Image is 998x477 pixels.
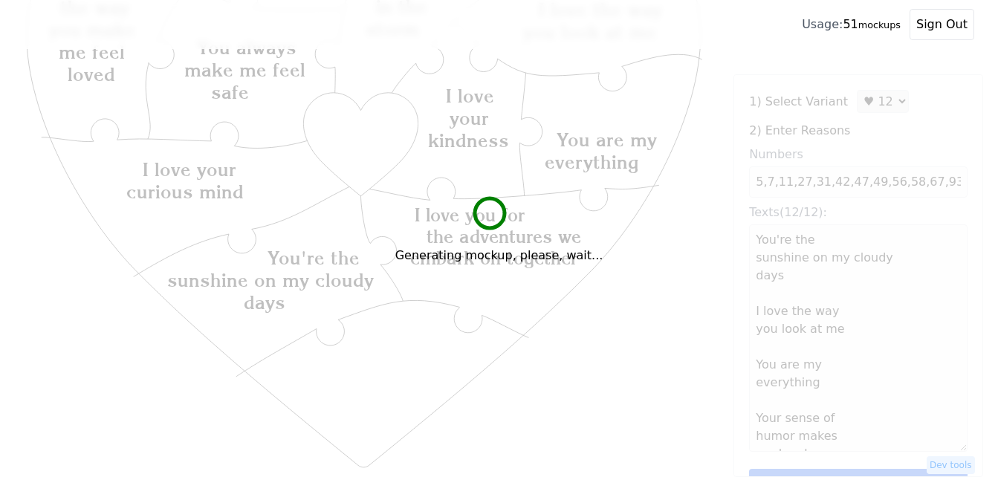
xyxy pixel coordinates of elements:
[858,19,901,30] small: mockups
[927,456,975,474] button: Dev tools
[802,17,843,31] span: Usage:
[910,9,974,40] button: Sign Out
[802,16,901,33] div: 51
[395,247,603,265] h6: Generating mockup, please, wait...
